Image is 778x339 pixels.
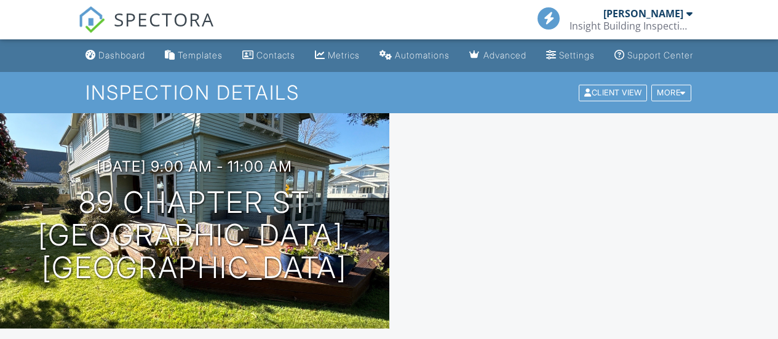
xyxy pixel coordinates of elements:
a: Advanced [464,44,531,67]
div: Automations [395,50,450,60]
a: Automations (Basic) [375,44,454,67]
div: Templates [178,50,223,60]
div: More [651,84,691,101]
a: Client View [578,87,650,97]
div: Contacts [256,50,295,60]
a: Contacts [237,44,300,67]
div: Dashboard [98,50,145,60]
div: Metrics [328,50,360,60]
div: Insight Building Inspections [570,20,693,32]
a: Metrics [310,44,365,67]
a: Dashboard [81,44,150,67]
h1: Inspection Details [85,82,692,103]
a: Templates [160,44,228,67]
div: Support Center [627,50,693,60]
h1: 89 Chapter St [GEOGRAPHIC_DATA], [GEOGRAPHIC_DATA] [20,186,370,284]
span: SPECTORA [114,6,215,32]
div: [PERSON_NAME] [603,7,683,20]
div: Advanced [483,50,526,60]
img: The Best Home Inspection Software - Spectora [78,6,105,33]
div: Client View [579,84,647,101]
a: Support Center [609,44,698,67]
a: Settings [541,44,600,67]
a: SPECTORA [78,17,215,42]
h3: [DATE] 9:00 am - 11:00 am [97,158,292,175]
div: Settings [559,50,595,60]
